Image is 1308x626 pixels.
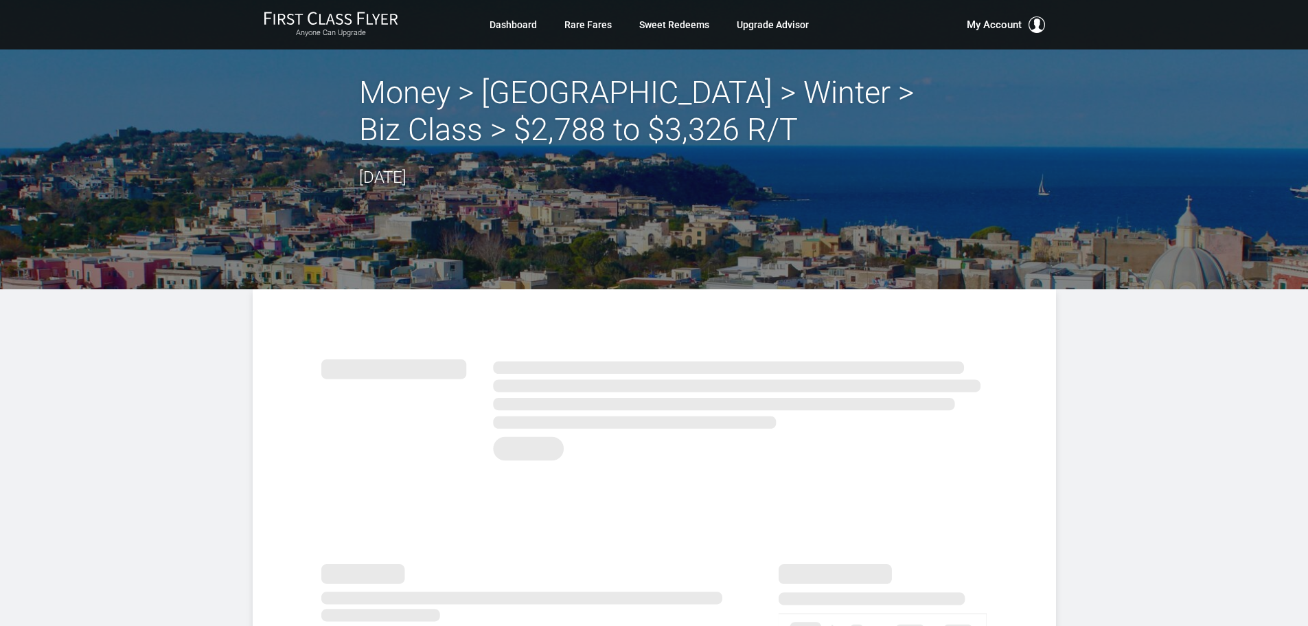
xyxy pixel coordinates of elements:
a: Dashboard [490,12,537,37]
small: Anyone Can Upgrade [264,28,398,38]
a: Rare Fares [564,12,612,37]
span: My Account [967,16,1022,33]
a: Upgrade Advisor [737,12,809,37]
time: [DATE] [359,168,406,187]
img: First Class Flyer [264,11,398,25]
button: My Account [967,16,1045,33]
h2: Money > [GEOGRAPHIC_DATA] > Winter > Biz Class > $2,788 to $3,326 R/T [359,74,950,148]
img: summary.svg [321,344,987,469]
a: Sweet Redeems [639,12,709,37]
a: First Class FlyerAnyone Can Upgrade [264,11,398,38]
